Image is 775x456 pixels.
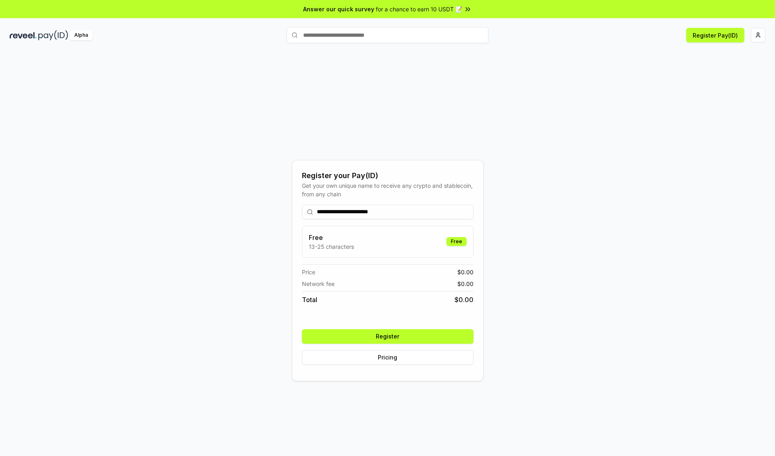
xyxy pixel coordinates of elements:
[686,28,744,42] button: Register Pay(ID)
[446,237,467,246] div: Free
[303,5,374,13] span: Answer our quick survey
[302,279,335,288] span: Network fee
[376,5,462,13] span: for a chance to earn 10 USDT 📝
[309,233,354,242] h3: Free
[457,279,473,288] span: $ 0.00
[302,329,473,344] button: Register
[10,30,37,40] img: reveel_dark
[302,350,473,365] button: Pricing
[455,295,473,305] span: $ 0.00
[302,181,473,198] div: Get your own unique name to receive any crypto and stablecoin, from any chain
[309,242,354,251] p: 13-25 characters
[457,268,473,276] span: $ 0.00
[70,30,92,40] div: Alpha
[302,268,315,276] span: Price
[302,295,317,305] span: Total
[38,30,68,40] img: pay_id
[302,170,473,181] div: Register your Pay(ID)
